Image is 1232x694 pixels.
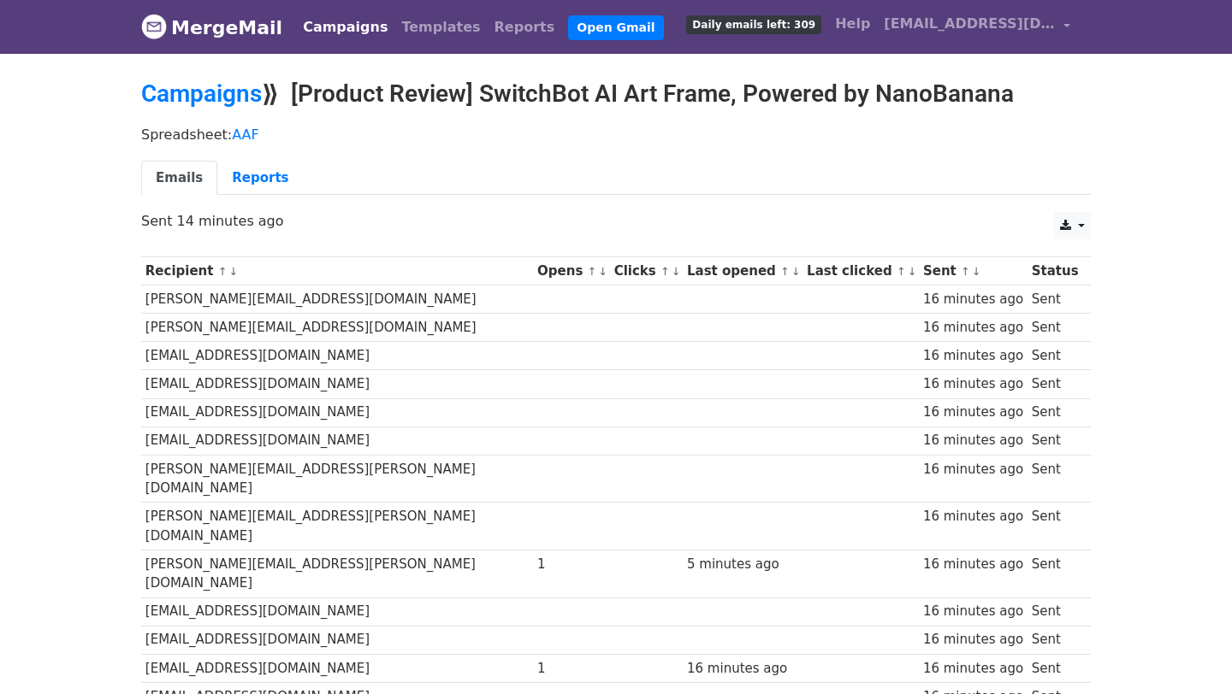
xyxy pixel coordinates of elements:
[1028,285,1082,314] td: Sent
[568,15,663,40] a: Open Gmail
[141,370,533,398] td: [EMAIL_ADDRESS][DOMAIN_NAME]
[923,431,1023,450] div: 16 minutes ago
[1028,398,1082,426] td: Sent
[923,602,1023,621] div: 16 minutes ago
[141,79,262,108] a: Campaigns
[679,7,828,41] a: Daily emails left: 309
[141,503,533,550] td: [PERSON_NAME][EMAIL_ADDRESS][PERSON_NAME][DOMAIN_NAME]
[141,212,1091,230] p: Sent 14 minutes ago
[141,314,533,342] td: [PERSON_NAME][EMAIL_ADDRESS][DOMAIN_NAME]
[923,460,1023,479] div: 16 minutes ago
[803,257,919,285] th: Last clicked
[672,265,681,278] a: ↓
[141,257,533,285] th: Recipient
[1028,426,1082,455] td: Sent
[1028,455,1082,503] td: Sent
[791,265,801,278] a: ↓
[141,426,533,455] td: [EMAIL_ADDRESS][DOMAIN_NAME]
[1028,342,1082,370] td: Sent
[923,659,1023,679] div: 16 minutes ago
[228,265,238,278] a: ↓
[141,626,533,654] td: [EMAIL_ADDRESS][DOMAIN_NAME]
[780,265,790,278] a: ↑
[923,507,1023,526] div: 16 minutes ago
[537,555,606,574] div: 1
[687,555,798,574] div: 5 minutes ago
[687,659,798,679] div: 16 minutes ago
[919,257,1028,285] th: Sent
[683,257,803,285] th: Last opened
[141,14,167,39] img: MergeMail logo
[141,654,533,682] td: [EMAIL_ADDRESS][DOMAIN_NAME]
[660,265,670,278] a: ↑
[908,265,917,278] a: ↓
[232,126,259,143] a: AAF
[1028,654,1082,682] td: Sent
[588,265,597,278] a: ↑
[884,14,1055,34] span: [EMAIL_ADDRESS][DOMAIN_NAME]
[533,257,610,285] th: Opens
[217,161,303,196] a: Reports
[877,7,1077,47] a: [EMAIL_ADDRESS][DOMAIN_NAME]
[537,659,606,679] div: 1
[141,455,533,503] td: [PERSON_NAME][EMAIL_ADDRESS][PERSON_NAME][DOMAIN_NAME]
[141,597,533,626] td: [EMAIL_ADDRESS][DOMAIN_NAME]
[686,15,821,34] span: Daily emails left: 309
[141,161,217,196] a: Emails
[141,79,1091,109] h2: ⟫ [Product Review] SwitchBot AI Art Frame, Powered by NanoBanana
[1028,257,1082,285] th: Status
[961,265,970,278] a: ↑
[1028,550,1082,597] td: Sent
[141,285,533,314] td: [PERSON_NAME][EMAIL_ADDRESS][DOMAIN_NAME]
[923,374,1023,394] div: 16 minutes ago
[1028,314,1082,342] td: Sent
[598,265,607,278] a: ↓
[923,318,1023,338] div: 16 minutes ago
[1028,626,1082,654] td: Sent
[1028,597,1082,626] td: Sent
[141,398,533,426] td: [EMAIL_ADDRESS][DOMAIN_NAME]
[218,265,228,278] a: ↑
[610,257,683,285] th: Clicks
[1028,370,1082,398] td: Sent
[897,265,906,278] a: ↑
[488,10,562,44] a: Reports
[972,265,981,278] a: ↓
[923,403,1023,422] div: 16 minutes ago
[141,9,282,45] a: MergeMail
[923,630,1023,650] div: 16 minutes ago
[923,346,1023,366] div: 16 minutes ago
[141,550,533,597] td: [PERSON_NAME][EMAIL_ADDRESS][PERSON_NAME][DOMAIN_NAME]
[923,290,1023,309] div: 16 minutes ago
[394,10,487,44] a: Templates
[141,126,1091,144] p: Spreadsheet:
[1028,503,1082,550] td: Sent
[828,7,877,41] a: Help
[296,10,394,44] a: Campaigns
[141,342,533,370] td: [EMAIL_ADDRESS][DOMAIN_NAME]
[923,555,1023,574] div: 16 minutes ago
